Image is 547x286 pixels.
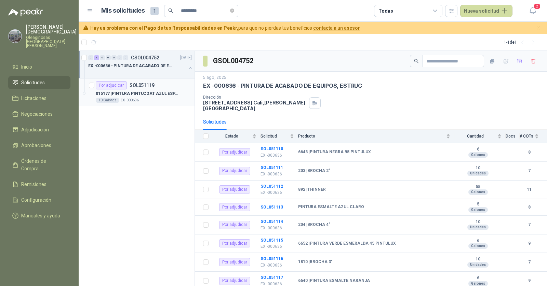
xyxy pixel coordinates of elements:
[101,6,145,16] h1: Mis solicitudes
[467,225,489,230] div: Unidades
[261,184,283,189] a: SOL051112
[520,277,539,284] b: 9
[261,262,294,269] p: EX -000636
[261,243,294,250] p: EX -000636
[298,149,371,155] b: 6643 | PINTURA NEGRA 95 PINTULUX
[203,82,362,89] p: EX -000636 - PINTURA DE ACABADO DE EQUIPOS, ESTRUC
[21,95,46,102] span: Licitaciones
[454,130,506,143] th: Cantidad
[261,275,283,280] a: SOL051117
[454,147,502,152] b: 6
[96,81,127,89] div: Por adjudicar
[468,207,488,213] div: Galones
[261,134,289,139] span: Solicitud
[261,256,283,261] a: SOL051116
[520,168,539,174] b: 7
[117,55,122,60] div: 0
[100,55,105,60] div: 0
[378,7,393,15] div: Todas
[454,238,502,244] b: 6
[261,171,294,177] p: EX -000636
[8,60,70,73] a: Inicio
[313,25,360,31] a: contacta a un asesor
[261,146,283,151] b: SOL051110
[96,98,119,103] div: 10 Galones
[8,178,70,191] a: Remisiones
[261,219,283,224] a: SOL051114
[298,134,445,139] span: Producto
[261,130,298,143] th: Solicitud
[460,5,512,17] button: Nueva solicitud
[8,123,70,136] a: Adjudicación
[298,222,330,228] b: 204 | BROCHA 4"
[219,239,250,247] div: Por adjudicar
[298,187,326,192] b: 892 | THINNER
[520,130,547,143] th: # COTs
[26,35,77,48] p: Oleaginosas [GEOGRAPHIC_DATA][PERSON_NAME]
[526,5,539,17] button: 2
[26,25,77,34] p: [PERSON_NAME] [DEMOGRAPHIC_DATA]
[534,24,543,32] button: Cerrar
[121,98,139,103] p: EX -000636
[468,152,488,158] div: Galones
[533,3,541,10] span: 2
[467,171,489,176] div: Unidades
[454,202,502,207] b: 5
[213,134,251,139] span: Estado
[219,277,250,285] div: Por adjudicar
[468,189,488,195] div: Galones
[180,55,192,61] p: [DATE]
[467,262,489,268] div: Unidades
[219,221,250,229] div: Por adjudicar
[230,8,234,14] span: close-circle
[261,189,294,196] p: EX -000636
[520,259,539,266] b: 7
[504,37,539,48] div: 1 - 1 de 1
[130,83,155,88] p: SOL051119
[261,205,283,210] b: SOL051113
[8,108,70,120] a: Negociaciones
[111,55,117,60] div: 0
[454,184,502,190] b: 55
[261,165,283,170] a: SOL051111
[506,130,520,143] th: Docs
[298,241,396,246] b: 6652 | PINTURA VERDE ESMERALDA 45 PINTULUX
[21,126,49,133] span: Adjudicación
[8,92,70,105] a: Licitaciones
[21,63,32,71] span: Inicio
[219,258,250,266] div: Por adjudicar
[203,100,306,111] p: [STREET_ADDRESS] Cali , [PERSON_NAME][GEOGRAPHIC_DATA]
[219,185,250,194] div: Por adjudicar
[106,55,111,60] div: 0
[150,7,159,15] span: 1
[454,219,502,225] b: 10
[203,74,226,81] p: 5 ago, 2025
[298,278,370,284] b: 6640 | PINTURA ESMALTE NARANJA
[94,55,99,60] div: 1
[168,8,173,13] span: search
[520,204,539,211] b: 8
[123,55,128,60] div: 0
[454,166,502,171] b: 10
[261,225,294,231] p: EX -000636
[21,157,64,172] span: Órdenes de Compra
[9,30,22,43] img: Company Logo
[21,79,45,86] span: Solicitudes
[131,55,159,60] p: GSOL004752
[90,25,238,31] b: Hay un problema con el Pago de tus Responsabilidades en Peakr,
[454,257,502,262] b: 10
[520,149,539,156] b: 8
[21,142,51,149] span: Aprobaciones
[213,130,261,143] th: Estado
[8,139,70,152] a: Aprobaciones
[203,118,227,126] div: Solicitudes
[88,63,173,69] p: EX -000636 - PINTURA DE ACABADO DE EQUIPOS, ESTRUC
[219,148,250,156] div: Por adjudicar
[454,134,496,139] span: Cantidad
[8,209,70,222] a: Manuales y ayuda
[88,54,193,75] a: 0 1 0 0 0 0 0 GSOL004752[DATE] EX -000636 - PINTURA DE ACABADO DE EQUIPOS, ESTRUC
